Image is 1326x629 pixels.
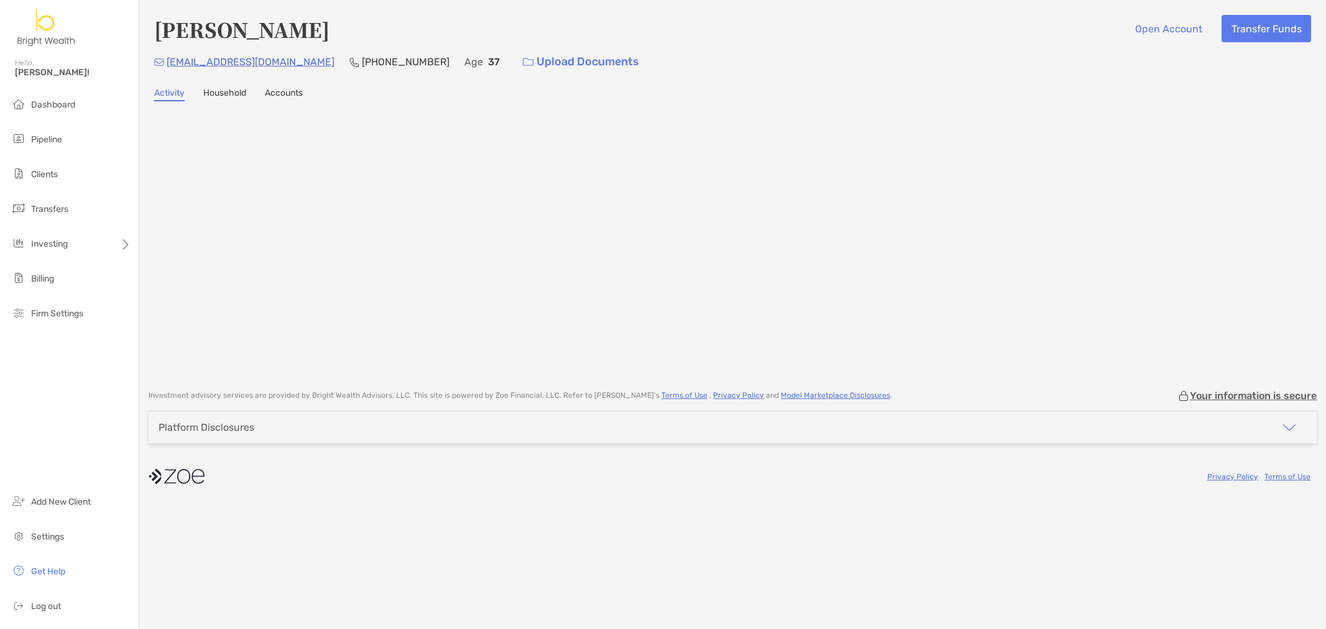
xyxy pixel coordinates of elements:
[464,54,483,70] p: Age
[149,462,205,490] img: company logo
[31,239,68,249] span: Investing
[11,96,26,111] img: dashboard icon
[31,601,61,612] span: Log out
[31,169,58,180] span: Clients
[31,204,68,214] span: Transfers
[11,201,26,216] img: transfers icon
[1125,15,1212,42] button: Open Account
[167,54,334,70] p: [EMAIL_ADDRESS][DOMAIN_NAME]
[31,134,62,145] span: Pipeline
[781,391,890,400] a: Model Marketplace Disclosures
[713,391,764,400] a: Privacy Policy
[154,15,329,44] h4: [PERSON_NAME]
[1222,15,1311,42] button: Transfer Funds
[11,166,26,181] img: clients icon
[11,563,26,578] img: get-help icon
[661,391,707,400] a: Terms of Use
[362,54,449,70] p: [PHONE_NUMBER]
[265,88,303,101] a: Accounts
[523,58,533,67] img: button icon
[203,88,246,101] a: Household
[31,99,75,110] span: Dashboard
[515,48,647,75] a: Upload Documents
[1282,420,1297,435] img: icon arrow
[11,305,26,320] img: firm-settings icon
[349,57,359,67] img: Phone Icon
[11,528,26,543] img: settings icon
[154,88,185,101] a: Activity
[1207,472,1258,481] a: Privacy Policy
[11,494,26,508] img: add_new_client icon
[31,531,64,542] span: Settings
[11,131,26,146] img: pipeline icon
[11,270,26,285] img: billing icon
[31,308,83,319] span: Firm Settings
[1190,390,1317,402] p: Your information is secure
[31,273,54,284] span: Billing
[11,236,26,250] img: investing icon
[11,598,26,613] img: logout icon
[15,5,78,50] img: Zoe Logo
[149,391,892,400] p: Investment advisory services are provided by Bright Wealth Advisors, LLC . This site is powered b...
[159,421,254,433] div: Platform Disclosures
[154,58,164,66] img: Email Icon
[15,67,131,78] span: [PERSON_NAME]!
[31,497,91,507] span: Add New Client
[31,566,65,577] span: Get Help
[488,54,500,70] p: 37
[1264,472,1310,481] a: Terms of Use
